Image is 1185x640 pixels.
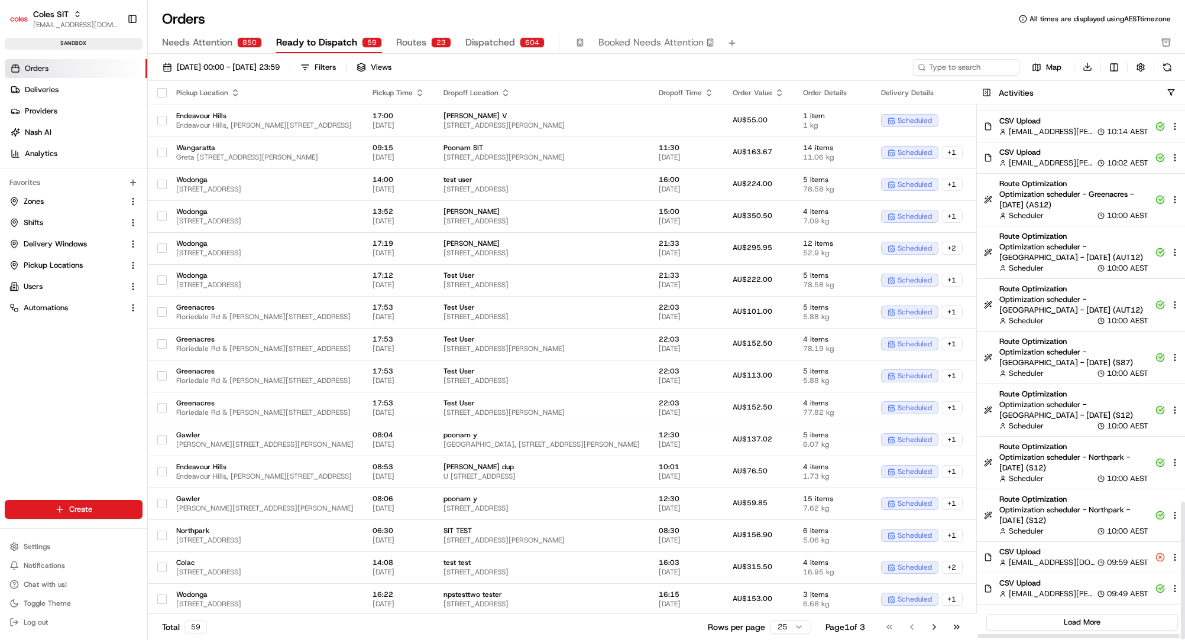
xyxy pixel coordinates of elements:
a: 💻API Documentation [95,167,195,188]
span: 10:01 [659,462,714,472]
div: Order Value [733,88,784,98]
span: Views [371,62,391,73]
div: 💻 [100,173,109,182]
a: Pickup Locations [9,260,124,271]
span: scheduled [898,180,932,189]
span: [EMAIL_ADDRESS][PERSON_NAME][PERSON_NAME][DOMAIN_NAME] [1009,158,1095,168]
div: Dropoff Time [659,88,714,98]
span: [DATE] [373,280,425,290]
span: [STREET_ADDRESS] [176,216,354,226]
span: scheduled [898,275,932,285]
button: Start new chat [201,116,215,131]
input: Type to search [913,59,1019,76]
span: AU$76.50 [733,466,768,476]
span: test user [443,175,640,184]
span: Endeavour Hills [176,111,354,121]
span: [STREET_ADDRESS] [443,312,640,321]
span: AU$222.00 [733,275,772,284]
span: [STREET_ADDRESS] [176,280,354,290]
span: 17:19 [373,239,425,248]
button: Scheduler [999,316,1044,326]
span: Floriedale Rd & [PERSON_NAME][STREET_ADDRESS] [176,312,354,321]
span: scheduled [898,499,932,508]
span: 10:00 AEST [1107,473,1148,484]
span: [DATE] [373,376,425,385]
button: Coles SIT [33,8,69,20]
span: [DATE] [373,440,425,449]
span: Scheduler [1009,473,1044,484]
button: Load More [986,614,1178,631]
span: Endeavour Hills [176,462,354,472]
span: Gawler [176,430,354,440]
button: Shifts [5,213,143,232]
button: Users [5,277,143,296]
span: Route Optimization [999,284,1148,294]
span: Routes [396,35,426,50]
span: Route Optimization [999,178,1148,189]
div: 604 [520,37,545,48]
span: 6.07 kg [803,440,862,449]
span: scheduled [898,243,932,253]
span: [DATE] [659,280,714,290]
span: 10:00 AEST [1107,421,1148,431]
span: 15 items [803,494,862,503]
div: 23 [431,37,451,48]
span: [DATE] [659,440,714,449]
span: Toggle Theme [24,599,71,608]
span: scheduled [898,403,932,412]
div: + 1 [941,337,963,350]
span: Deliveries [25,85,59,95]
span: scheduled [898,212,932,221]
span: Zones [24,196,44,207]
span: Poonam SIT [443,143,640,152]
span: 21:33 [659,271,714,280]
span: 17:53 [373,303,425,312]
span: 78.58 kg [803,184,862,194]
div: Favorites [5,173,143,192]
button: [EMAIL_ADDRESS][PERSON_NAME][PERSON_NAME][DOMAIN_NAME] [999,126,1095,137]
div: Order Details [803,88,862,98]
span: Route Optimization [999,441,1148,452]
span: [STREET_ADDRESS][PERSON_NAME] [443,152,640,162]
span: AU$224.00 [733,179,772,189]
span: Optimization scheduler - [GEOGRAPHIC_DATA] - [DATE] (S87) [999,347,1148,368]
span: [DATE] [659,376,714,385]
span: Delivery Windows [24,239,87,249]
span: 5 items [803,430,862,440]
span: [DATE] [659,216,714,226]
span: Needs Attention [162,35,232,50]
span: [DATE] [373,312,425,321]
span: Map [1046,62,1061,73]
button: Filters [295,59,341,76]
span: AU$59.85 [733,498,768,508]
span: 78.58 kg [803,280,862,290]
span: [GEOGRAPHIC_DATA], [STREET_ADDRESS][PERSON_NAME] [443,440,640,449]
span: Pylon [118,200,143,209]
button: Pickup Locations [5,256,143,275]
span: [STREET_ADDRESS] [443,184,640,194]
div: + 1 [941,401,963,414]
span: Pickup Locations [24,260,83,271]
span: [PERSON_NAME] V [443,111,640,121]
button: Toggle Theme [5,595,143,612]
button: Create [5,500,143,519]
a: Users [9,281,124,292]
span: Wodonga [176,175,354,184]
span: Create [69,504,92,515]
button: [EMAIL_ADDRESS][PERSON_NAME][PERSON_NAME][DOMAIN_NAME] [999,158,1095,168]
span: 5.88 kg [803,312,862,321]
span: 5 items [803,271,862,280]
span: 22:03 [659,334,714,344]
button: Chat with us! [5,576,143,593]
span: scheduled [898,116,932,125]
a: Deliveries [5,80,147,99]
button: Scheduler [999,526,1044,537]
span: AU$101.00 [733,307,772,316]
span: 11:30 [659,143,714,152]
span: CSV Upload [999,147,1148,158]
button: Scheduler [999,368,1044,379]
button: Log out [5,614,143,631]
span: 14:00 [373,175,425,184]
span: 12:30 [659,430,714,440]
